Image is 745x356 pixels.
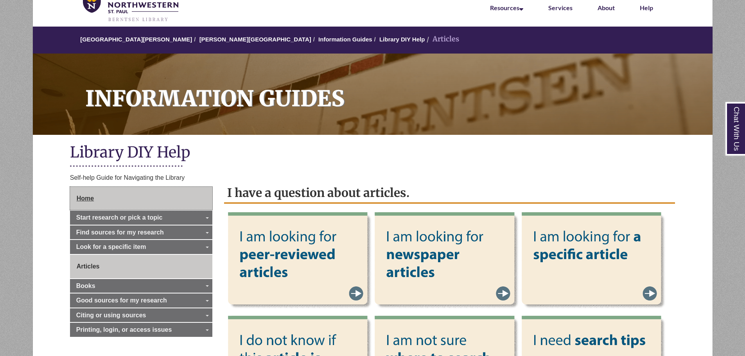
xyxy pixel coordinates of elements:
a: Look for a specific item [70,240,212,254]
img: Looking for newspaper articles [374,211,521,311]
span: Printing, login, or access issues [76,326,172,333]
span: Books [76,283,95,289]
a: About [598,4,615,11]
a: Start research or pick a topic [70,211,212,225]
span: Articles [77,263,100,270]
a: [PERSON_NAME][GEOGRAPHIC_DATA] [199,36,311,43]
a: Resources [490,4,523,11]
a: [GEOGRAPHIC_DATA][PERSON_NAME] [80,36,192,43]
img: Looking for a specific article [521,211,668,311]
a: Articles [70,255,212,278]
h1: Library DIY Help [70,143,675,163]
h1: Information Guides [77,54,713,125]
a: Good sources for my research [70,293,212,308]
span: Good sources for my research [76,297,167,304]
a: Services [548,4,573,11]
li: Articles [425,34,459,45]
a: Books [70,279,212,293]
span: Home [77,195,94,202]
span: Start research or pick a topic [76,214,163,221]
img: Looking for peer-reviewed articles [227,211,374,311]
a: Find sources for my research [70,225,212,240]
span: Look for a specific item [76,243,146,250]
div: Guide Page Menu [70,187,212,337]
a: Printing, login, or access issues [70,323,212,337]
span: Find sources for my research [76,229,164,236]
a: Information Guides [318,36,372,43]
span: Self-help Guide for Navigating the Library [70,174,185,181]
a: Citing or using sources [70,308,212,322]
a: Information Guides [33,54,713,135]
span: Citing or using sources [76,312,146,318]
a: Library DIY Help [379,36,425,43]
h2: I have a question about articles. [224,183,675,204]
a: Home [70,187,212,210]
a: Help [640,4,653,11]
